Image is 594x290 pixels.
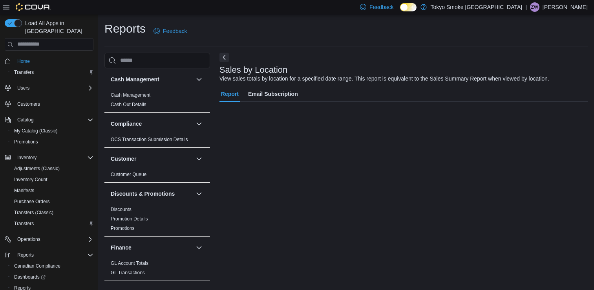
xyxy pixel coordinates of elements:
div: Discounts & Promotions [104,205,210,236]
button: Inventory Count [8,174,97,185]
button: Finance [194,243,204,252]
a: Dashboards [8,272,97,283]
div: View sales totals by location for a specified date range. This report is equivalent to the Sales ... [219,75,549,83]
button: Promotions [8,136,97,147]
button: Users [14,83,33,93]
span: Inventory [17,154,37,161]
a: Transfers [11,68,37,77]
span: Adjustments (Classic) [14,165,60,172]
button: Discounts & Promotions [194,189,204,198]
a: Cash Management [111,92,150,98]
button: My Catalog (Classic) [8,125,97,136]
div: Finance [104,259,210,281]
h3: Sales by Location [219,65,288,75]
span: Home [17,58,30,64]
button: Operations [2,234,97,245]
span: Load All Apps in [GEOGRAPHIC_DATA] [22,19,93,35]
button: Customers [2,98,97,110]
span: Inventory Count [14,176,48,183]
a: GL Account Totals [111,261,148,266]
span: Users [14,83,93,93]
span: Transfers (Classic) [11,208,93,217]
span: Reports [14,250,93,260]
button: Reports [2,250,97,261]
span: Promotions [14,139,38,145]
span: Manifests [11,186,93,195]
button: Purchase Orders [8,196,97,207]
span: Dashboards [11,272,93,282]
span: Customers [14,99,93,109]
span: Email Subscription [248,86,298,102]
span: Transfers (Classic) [14,209,53,216]
div: Compliance [104,135,210,147]
button: Manifests [8,185,97,196]
h3: Finance [111,244,132,251]
button: Transfers [8,218,97,229]
span: Feedback [163,27,187,35]
button: Transfers (Classic) [8,207,97,218]
button: Cash Management [111,75,193,83]
button: Reports [14,250,37,260]
button: Users [2,83,97,94]
span: Inventory Count [11,175,93,184]
h3: Customer [111,155,136,163]
button: Catalog [14,115,37,125]
span: Purchase Orders [11,197,93,206]
span: Customer Queue [111,171,146,178]
span: My Catalog (Classic) [14,128,58,134]
a: Transfers (Classic) [11,208,57,217]
span: Adjustments (Classic) [11,164,93,173]
span: Catalog [17,117,33,123]
span: Report [221,86,239,102]
a: Home [14,57,33,66]
span: Cash Out Details [111,101,146,108]
a: Dashboards [11,272,49,282]
button: Next [219,53,229,62]
a: Inventory Count [11,175,51,184]
span: Dashboards [14,274,46,280]
button: Inventory [2,152,97,163]
span: Customers [17,101,40,107]
span: GL Transactions [111,270,145,276]
span: My Catalog (Classic) [11,126,93,136]
p: [PERSON_NAME] [543,2,588,12]
button: Inventory [14,153,40,162]
span: Catalog [14,115,93,125]
a: Purchase Orders [11,197,53,206]
button: Compliance [194,119,204,128]
h3: Cash Management [111,75,159,83]
a: Cash Out Details [111,102,146,107]
a: GL Transactions [111,270,145,275]
a: Feedback [150,23,190,39]
div: Cash Management [104,90,210,112]
button: Home [2,55,97,67]
span: Operations [17,236,40,242]
a: Canadian Compliance [11,261,64,271]
button: Discounts & Promotions [111,190,193,198]
span: Promotion Details [111,216,148,222]
button: Cash Management [194,75,204,84]
button: Adjustments (Classic) [8,163,97,174]
span: Inventory [14,153,93,162]
a: OCS Transaction Submission Details [111,137,188,142]
span: Home [14,56,93,66]
span: ZW [531,2,539,12]
button: Transfers [8,67,97,78]
input: Dark Mode [400,3,417,11]
button: Canadian Compliance [8,261,97,272]
h3: Discounts & Promotions [111,190,175,198]
a: Manifests [11,186,37,195]
h1: Reports [104,21,146,37]
a: Adjustments (Classic) [11,164,63,173]
div: Ziyad Weston [530,2,539,12]
span: Transfers [14,69,34,75]
a: Transfers [11,219,37,228]
span: Transfers [11,68,93,77]
button: Customer [194,154,204,163]
span: Operations [14,235,93,244]
span: Transfers [11,219,93,228]
a: Discounts [111,207,132,212]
